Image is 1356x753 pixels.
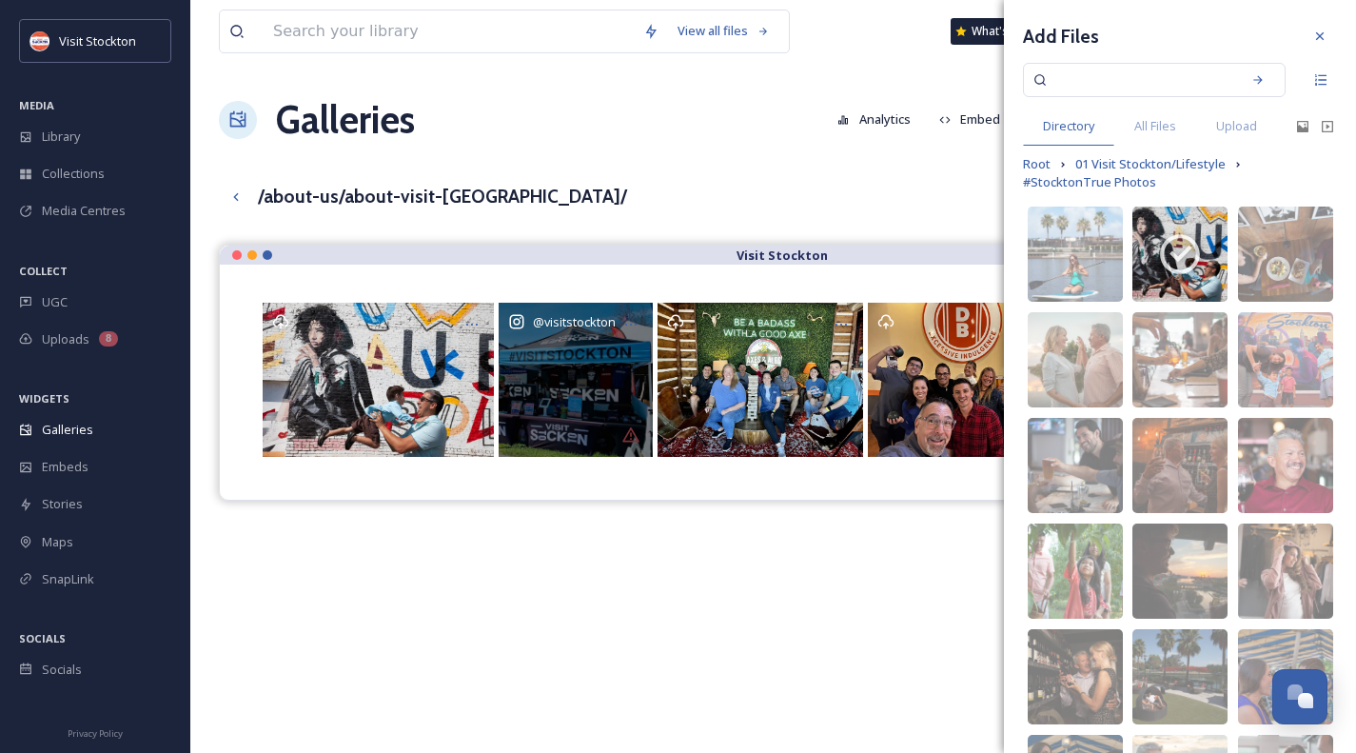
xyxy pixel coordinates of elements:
[258,183,627,210] h3: /about-us/about-visit-[GEOGRAPHIC_DATA]/
[276,91,415,149] a: Galleries
[1238,418,1333,513] img: 20170911-IMG_6155.jpg
[42,293,68,311] span: UGC
[497,303,656,457] a: Opens media popup. Media description: no-rights-979ad7c87734bd3754e61fb6f0e6fa566a25e7a2d560c7c67...
[1132,207,1228,302] img: mural.jpg
[19,631,66,645] span: SOCIALS
[42,495,83,513] span: Stories
[42,128,80,146] span: Library
[42,421,93,439] span: Galleries
[828,101,930,138] a: Analytics
[1028,418,1123,513] img: 20170910-IMG_3182.jpg
[19,98,54,112] span: MEDIA
[1043,117,1094,135] span: Directory
[656,303,866,457] a: Opens media popup. Media description: IMG_1280.jpg.
[1075,155,1226,173] span: 01 Visit Stockton/Lifestyle
[1028,524,1123,619] img: 20170910-IMG_0048.jpg
[42,330,89,348] span: Uploads
[1023,173,1156,191] span: #StocktonTrue Photos
[59,32,136,50] span: Visit Stockton
[1216,117,1257,135] span: Upload
[42,202,126,220] span: Media Centres
[42,165,105,183] span: Collections
[1238,524,1333,619] img: 20170911-IMG_4990.jpg
[1238,207,1333,302] img: 20170911-IMG_6048.jpg
[1132,524,1228,619] img: 20170910-IMG_4338.jpg
[1272,669,1327,724] button: Open Chat
[1132,418,1228,513] img: 20170911-IMG_6441.jpg
[1023,23,1099,50] h3: Add Files
[737,247,828,264] strong: Visit Stockton
[42,661,82,679] span: Socials
[1023,155,1051,173] span: Root
[1132,312,1228,407] img: 20170910-IMG_3384.jpg
[1028,629,1123,724] img: 20170911-IMG_6475.jpg
[42,458,88,476] span: Embeds
[866,303,1076,457] a: Opens media popup. Media description: IMG_0164.jpg.
[828,101,920,138] button: Analytics
[951,18,1046,45] a: What's New
[261,303,497,457] a: Opens media popup. Media description: mural.jpg.
[19,264,68,278] span: COLLECT
[19,391,69,406] span: WIDGETS
[30,31,49,50] img: unnamed.jpeg
[1238,629,1333,724] img: 20170910-IMG_2311.jpg
[1238,312,1333,407] img: DiversityCulture_LandingPage.jpg
[264,10,634,52] input: Search your library
[68,721,123,743] a: Privacy Policy
[42,533,73,551] span: Maps
[99,331,118,347] div: 8
[533,313,616,330] span: @ visitstockton
[68,727,123,740] span: Privacy Policy
[930,101,1011,138] button: Embed
[1028,207,1123,302] img: Paddleboard.jpg
[1134,117,1176,135] span: All Files
[1028,312,1123,407] img: 20170911-IMG_6963.jpg
[668,12,779,50] a: View all files
[1132,629,1228,724] img: 20170910-IMG_2540.jpg
[42,570,94,588] span: SnapLink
